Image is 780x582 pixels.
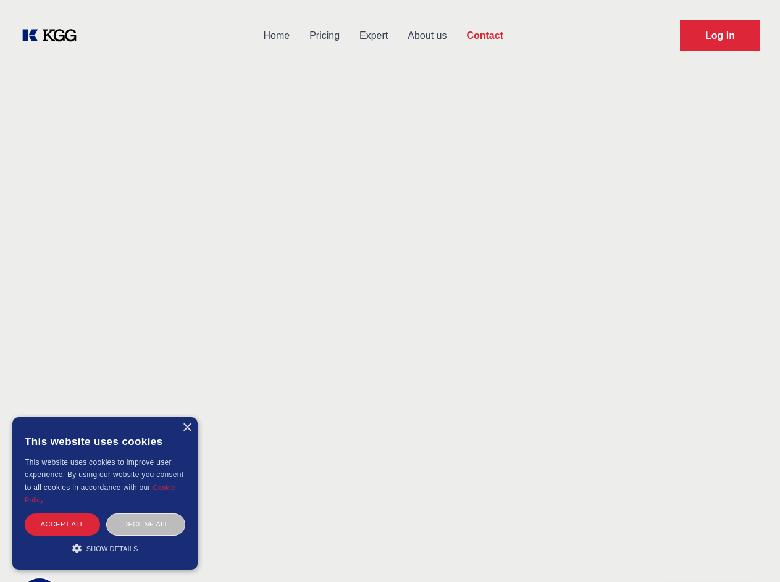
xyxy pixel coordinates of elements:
iframe: Chat Widget [718,523,780,582]
div: Close [182,423,191,433]
a: Contact [456,20,513,52]
div: This website uses cookies [25,426,185,456]
a: Home [253,20,300,52]
a: Cookie Policy [25,484,175,504]
a: Request Demo [680,20,760,51]
span: Show details [86,545,138,552]
span: This website uses cookies to improve user experience. By using our website you consent to all coo... [25,458,183,492]
div: Decline all [106,513,185,535]
a: KOL Knowledge Platform: Talk to Key External Experts (KEE) [20,26,86,46]
a: Pricing [300,20,350,52]
div: Accept all [25,513,100,535]
div: Show details [25,542,185,554]
a: Expert [350,20,398,52]
a: About us [398,20,456,52]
